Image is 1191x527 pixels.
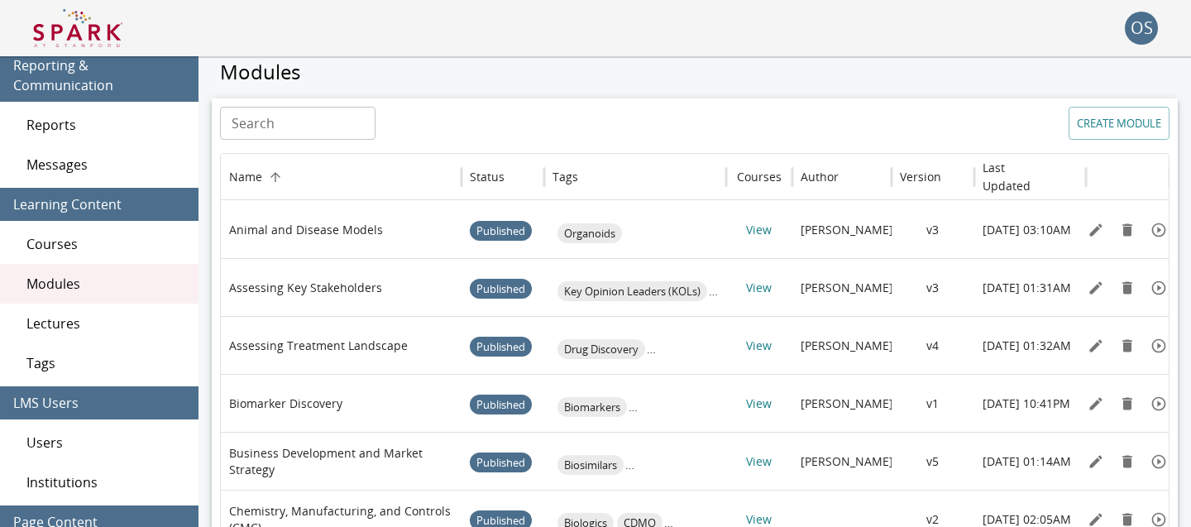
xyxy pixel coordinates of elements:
[840,165,863,189] button: Sort
[746,280,772,295] a: View
[801,453,893,470] p: [PERSON_NAME]
[1088,280,1104,296] svg: Edit
[1119,222,1136,238] svg: Remove
[1150,280,1167,296] svg: Preview
[580,165,603,189] button: Sort
[26,274,185,294] span: Modules
[1088,338,1104,354] svg: Edit
[26,314,185,333] span: Lectures
[1119,280,1136,296] svg: Remove
[801,222,893,238] p: [PERSON_NAME]
[13,55,185,95] span: Reporting & Communication
[26,155,185,175] span: Messages
[1125,12,1158,45] div: OS
[801,395,893,412] p: [PERSON_NAME]
[1115,391,1140,416] button: Remove
[983,395,1070,412] p: [DATE] 10:41PM
[470,434,532,491] span: Published
[470,169,505,184] div: Status
[1125,12,1158,45] button: account of current user
[229,338,408,354] p: Assessing Treatment Landscape
[229,280,382,296] p: Assessing Key Stakeholders
[1088,222,1104,238] svg: Edit
[212,59,1178,85] h5: Modules
[229,222,383,238] p: Animal and Disease Models
[26,433,185,453] span: Users
[900,169,941,184] div: Version
[1083,449,1108,474] button: Edit
[1146,449,1171,474] button: Preview
[26,234,185,254] span: Courses
[746,511,772,527] a: View
[1083,391,1108,416] button: Edit
[1083,218,1108,242] button: Edit
[983,159,1053,195] h6: Last Updated
[1146,218,1171,242] button: Preview
[1083,275,1108,300] button: Edit
[470,319,532,376] span: Published
[470,376,532,434] span: Published
[737,169,782,184] div: Courses
[983,338,1071,354] p: [DATE] 01:32AM
[746,453,772,469] a: View
[892,316,974,374] div: v4
[801,280,893,296] p: [PERSON_NAME]
[1055,165,1078,189] button: Sort
[1119,338,1136,354] svg: Remove
[892,200,974,258] div: v3
[892,258,974,316] div: v3
[229,395,342,412] p: Biomarker Discovery
[1146,275,1171,300] button: Preview
[1150,222,1167,238] svg: Preview
[983,280,1071,296] p: [DATE] 01:31AM
[1150,453,1167,470] svg: Preview
[1115,218,1140,242] button: Remove
[801,169,839,184] div: Author
[1083,333,1108,358] button: Edit
[892,432,974,490] div: v5
[1088,395,1104,412] svg: Edit
[229,169,262,184] div: Name
[1146,333,1171,358] button: Preview
[26,115,185,135] span: Reports
[746,395,772,411] a: View
[1115,275,1140,300] button: Remove
[470,261,532,318] span: Published
[1115,333,1140,358] button: Remove
[13,194,185,214] span: Learning Content
[26,472,185,492] span: Institutions
[33,8,122,48] img: Logo of SPARK at Stanford
[983,222,1071,238] p: [DATE] 03:10AM
[801,338,893,354] p: [PERSON_NAME]
[229,445,453,478] p: Business Development and Market Strategy
[1119,453,1136,470] svg: Remove
[983,453,1071,470] p: [DATE] 01:14AM
[552,169,578,184] div: Tags
[1069,107,1169,140] button: Create module
[26,353,185,373] span: Tags
[1088,453,1104,470] svg: Edit
[892,374,974,432] div: v1
[1150,338,1167,354] svg: Preview
[1146,391,1171,416] button: Preview
[1115,449,1140,474] button: Remove
[506,165,529,189] button: Sort
[470,203,532,260] span: Published
[746,222,772,237] a: View
[746,338,772,353] a: View
[264,165,287,189] button: Sort
[13,393,185,413] span: LMS Users
[943,165,966,189] button: Sort
[1119,395,1136,412] svg: Remove
[1150,395,1167,412] svg: Preview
